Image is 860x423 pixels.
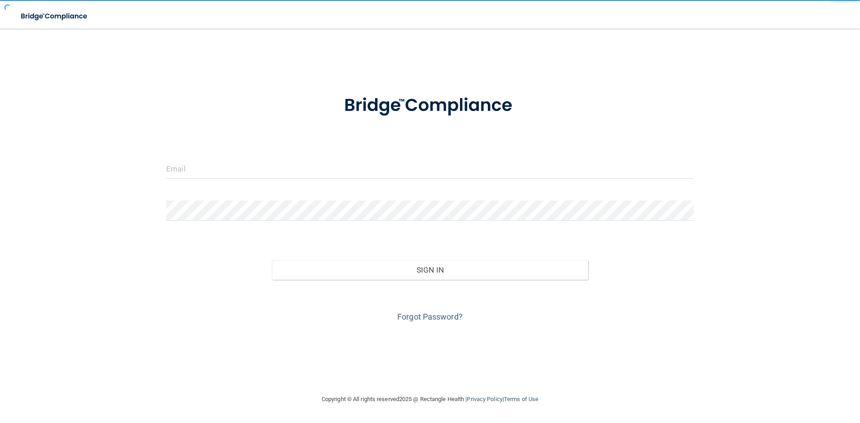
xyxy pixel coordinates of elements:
div: Copyright © All rights reserved 2025 @ Rectangle Health | | [267,385,593,414]
a: Forgot Password? [397,312,463,321]
a: Privacy Policy [467,396,502,402]
button: Sign In [272,260,589,280]
img: bridge_compliance_login_screen.278c3ca4.svg [13,7,96,26]
img: bridge_compliance_login_screen.278c3ca4.svg [326,82,534,129]
a: Terms of Use [504,396,538,402]
input: Email [166,158,694,179]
